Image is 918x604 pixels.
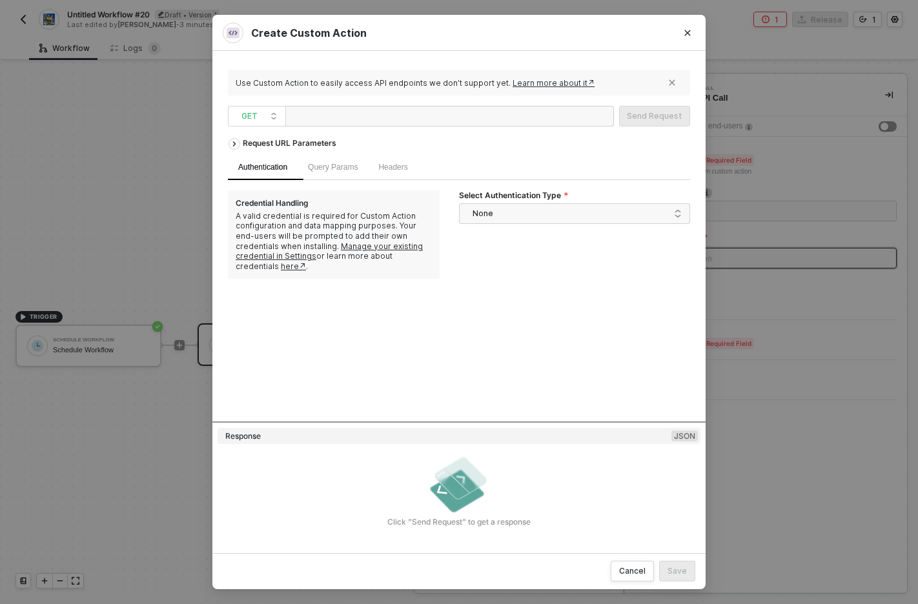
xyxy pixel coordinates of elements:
[238,161,287,174] div: Authentication
[236,132,343,155] div: Request URL Parameters
[236,241,423,261] a: Manage your existing credential in Settings
[236,78,662,88] div: Use Custom Action to easily access API endpoints we don’t support yet.
[671,430,698,442] span: JSON
[668,79,676,86] span: icon-close
[611,561,654,581] button: Cancel
[459,190,569,201] label: Select Authentication Type
[619,566,646,576] div: Cancel
[619,106,690,126] button: Send Request
[513,78,595,88] a: Learn more about it↗
[225,431,261,441] div: Response
[281,261,306,271] a: here↗
[659,561,695,581] button: Save
[236,211,432,272] div: A valid credential is required for Custom Action configuration and data mapping purposes. Your en...
[223,23,695,43] div: Create Custom Action
[218,517,700,527] div: Click ”Send Request” to get a response
[241,106,278,126] span: GET
[308,163,358,172] span: Query Params
[378,163,407,172] span: Headers
[227,26,240,39] img: integration-icon
[669,15,706,51] button: Close
[427,452,491,517] img: empty-state-send-request
[473,204,682,223] span: None
[236,198,309,208] div: Credential Handling
[229,142,240,147] span: icon-arrow-right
